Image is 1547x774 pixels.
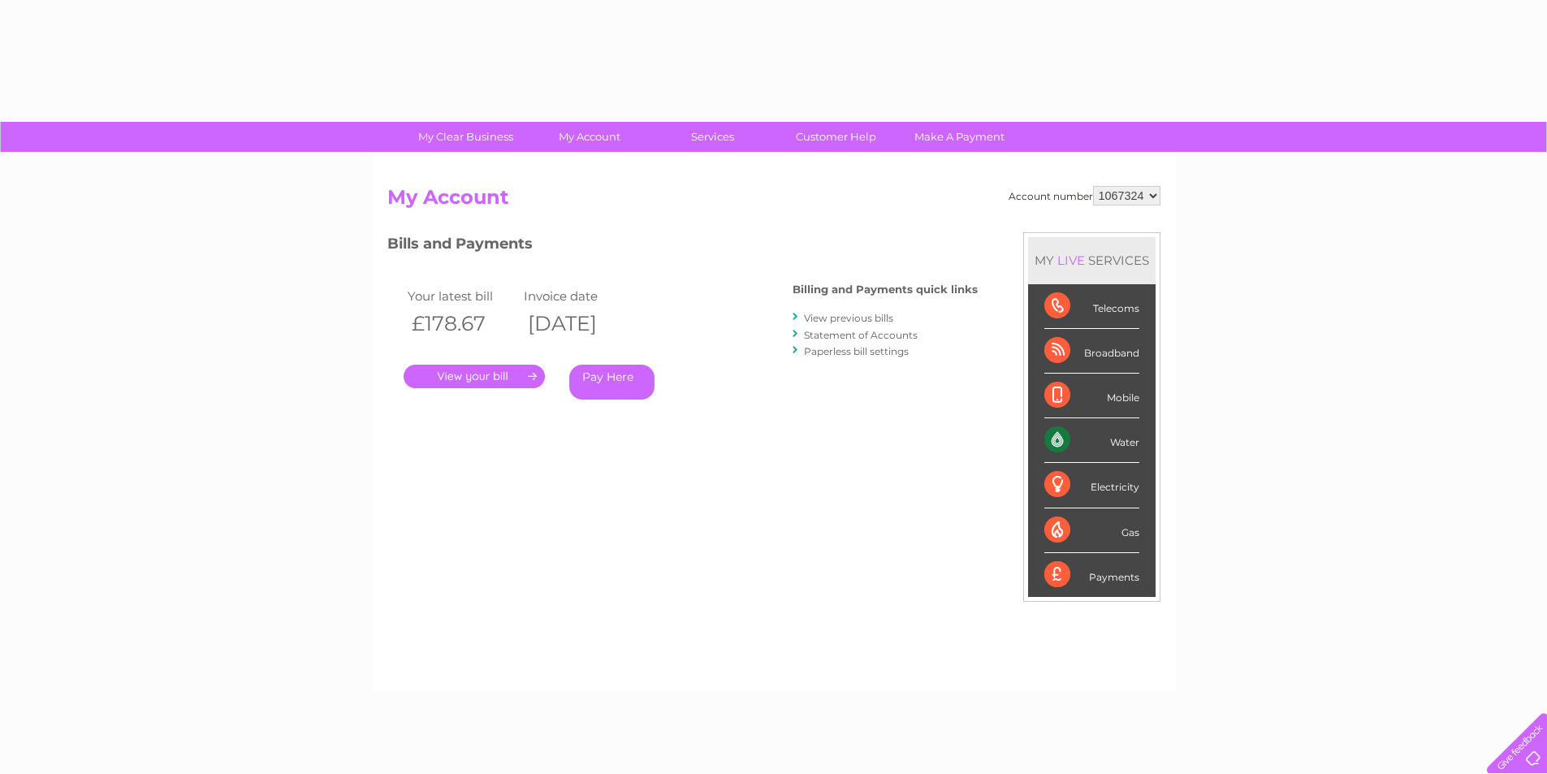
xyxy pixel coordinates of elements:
[1009,186,1160,205] div: Account number
[522,122,656,152] a: My Account
[569,365,655,400] a: Pay Here
[399,122,533,152] a: My Clear Business
[804,329,918,341] a: Statement of Accounts
[404,285,521,307] td: Your latest bill
[404,307,521,340] th: £178.67
[892,122,1026,152] a: Make A Payment
[1044,374,1139,418] div: Mobile
[793,283,978,296] h4: Billing and Payments quick links
[387,232,978,261] h3: Bills and Payments
[1044,508,1139,553] div: Gas
[646,122,780,152] a: Services
[404,365,545,388] a: .
[1044,418,1139,463] div: Water
[804,345,909,357] a: Paperless bill settings
[520,307,637,340] th: [DATE]
[1054,253,1088,268] div: LIVE
[769,122,903,152] a: Customer Help
[1044,553,1139,597] div: Payments
[1044,329,1139,374] div: Broadband
[1044,284,1139,329] div: Telecoms
[387,186,1160,217] h2: My Account
[520,285,637,307] td: Invoice date
[1044,463,1139,508] div: Electricity
[1028,237,1156,283] div: MY SERVICES
[804,312,893,324] a: View previous bills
